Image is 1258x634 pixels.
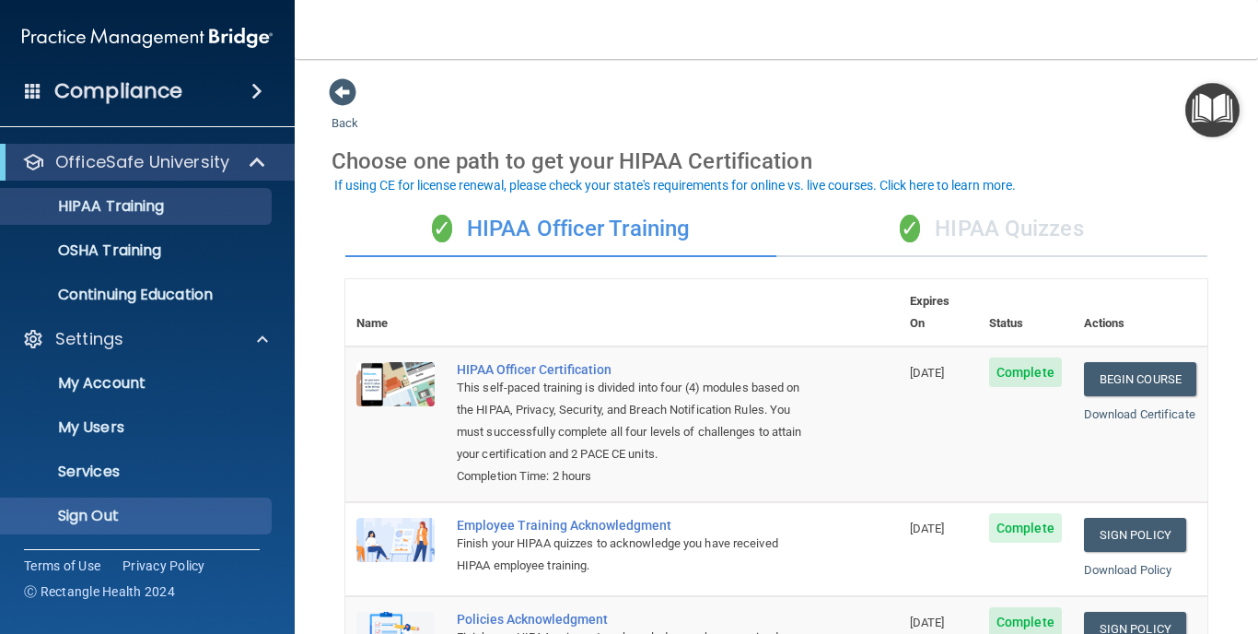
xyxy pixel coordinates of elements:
[345,279,446,346] th: Name
[978,279,1073,346] th: Status
[12,507,263,525] p: Sign Out
[910,616,945,629] span: [DATE]
[12,286,263,304] p: Continuing Education
[332,176,1019,194] button: If using CE for license renewal, please check your state's requirements for online vs. live cours...
[939,503,1236,577] iframe: Drift Widget Chat Controller
[457,533,807,577] div: Finish your HIPAA quizzes to acknowledge you have received HIPAA employee training.
[432,215,452,242] span: ✓
[910,522,945,535] span: [DATE]
[1185,83,1240,137] button: Open Resource Center
[12,241,161,260] p: OSHA Training
[22,19,273,56] img: PMB logo
[24,582,175,601] span: Ⓒ Rectangle Health 2024
[334,179,1016,192] div: If using CE for license renewal, please check your state's requirements for online vs. live cours...
[122,557,205,575] a: Privacy Policy
[12,374,263,393] p: My Account
[54,78,182,104] h4: Compliance
[12,197,164,216] p: HIPAA Training
[910,366,945,380] span: [DATE]
[457,362,807,377] a: HIPAA Officer Certification
[332,135,1221,188] div: Choose one path to get your HIPAA Certification
[989,358,1062,387] span: Complete
[1084,362,1196,396] a: Begin Course
[457,518,807,533] div: Employee Training Acknowledgment
[12,418,263,437] p: My Users
[900,215,920,242] span: ✓
[1084,407,1195,421] a: Download Certificate
[899,279,978,346] th: Expires On
[12,463,263,481] p: Services
[457,465,807,487] div: Completion Time: 2 hours
[55,151,229,173] p: OfficeSafe University
[457,377,807,465] div: This self-paced training is divided into four (4) modules based on the HIPAA, Privacy, Security, ...
[1073,279,1207,346] th: Actions
[24,557,100,575] a: Terms of Use
[457,612,807,627] div: Policies Acknowledgment
[22,151,267,173] a: OfficeSafe University
[22,328,268,350] a: Settings
[55,328,123,350] p: Settings
[345,202,776,257] div: HIPAA Officer Training
[332,94,358,130] a: Back
[776,202,1207,257] div: HIPAA Quizzes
